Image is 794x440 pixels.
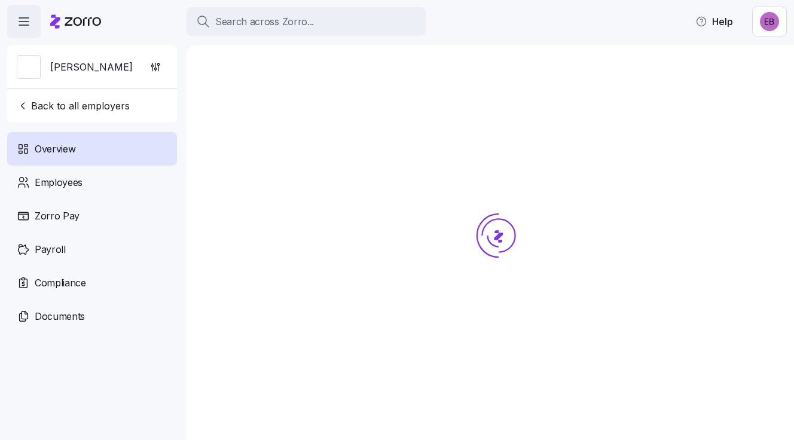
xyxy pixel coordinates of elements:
img: e893a1d701ecdfe11b8faa3453cd5ce7 [760,12,779,31]
a: Compliance [7,266,177,300]
a: Payroll [7,233,177,266]
span: Documents [35,309,85,324]
button: Back to all employers [12,94,135,118]
a: Documents [7,300,177,333]
span: Back to all employers [17,99,130,113]
span: Help [695,14,733,29]
span: Zorro Pay [35,209,80,224]
a: Employees [7,166,177,199]
span: [PERSON_NAME] [50,60,133,75]
span: Compliance [35,276,86,291]
span: Overview [35,142,75,157]
a: Overview [7,132,177,166]
button: Help [686,10,743,33]
span: Employees [35,175,83,190]
span: Search across Zorro... [215,14,314,29]
a: Zorro Pay [7,199,177,233]
button: Search across Zorro... [187,7,426,36]
span: Payroll [35,242,66,257]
